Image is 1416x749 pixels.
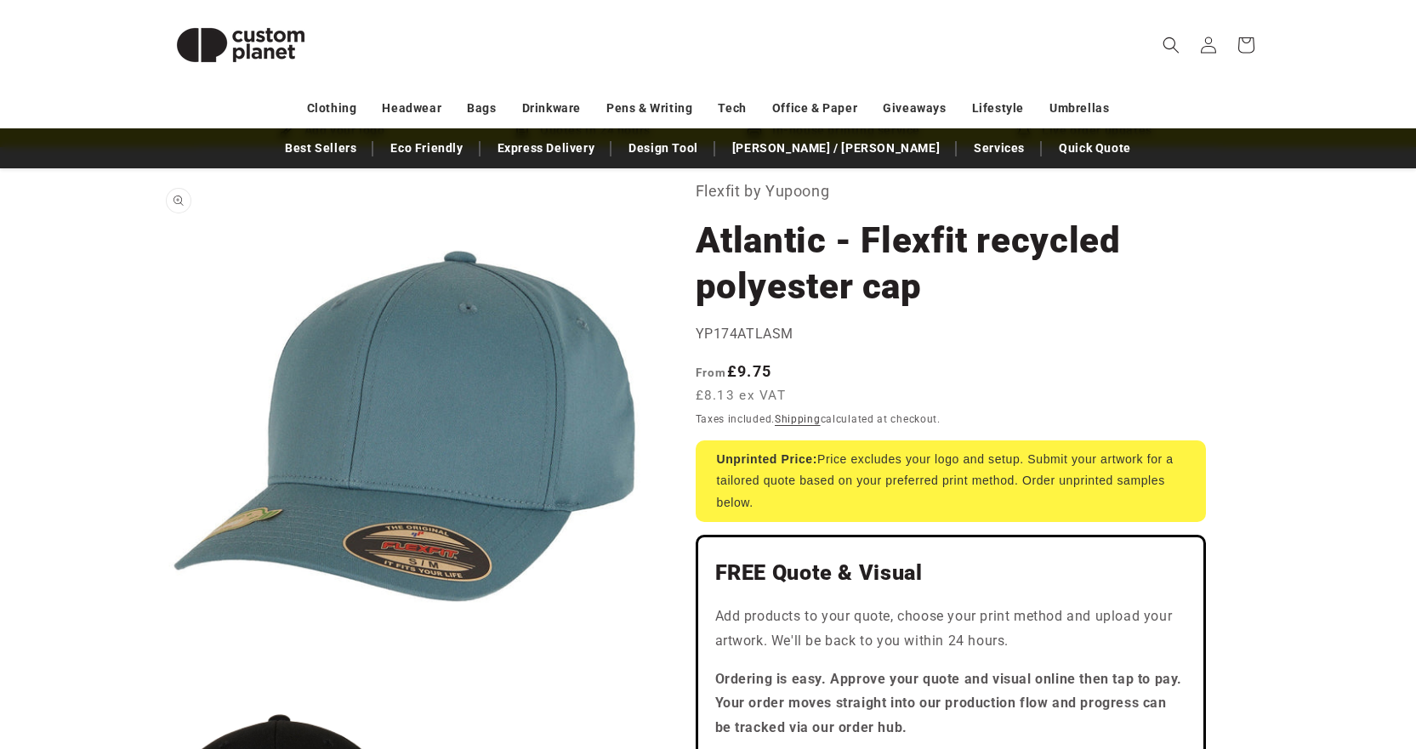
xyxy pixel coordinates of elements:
span: YP174ATLASM [696,326,794,342]
a: Umbrellas [1049,94,1109,123]
iframe: Chat Widget [1132,565,1416,749]
div: Price excludes your logo and setup. Submit your artwork for a tailored quote based on your prefer... [696,440,1206,522]
img: Custom Planet [156,7,326,83]
a: Pens & Writing [606,94,692,123]
a: Quick Quote [1050,133,1140,163]
strong: Unprinted Price: [717,452,818,466]
a: Bags [467,94,496,123]
strong: £9.75 [696,362,772,380]
p: Flexfit by Yupoong [696,178,1206,205]
h1: Atlantic - Flexfit recycled polyester cap [696,218,1206,309]
a: Clothing [307,94,357,123]
a: Tech [718,94,746,123]
a: Design Tool [620,133,707,163]
a: Giveaways [883,94,946,123]
a: Shipping [775,413,821,425]
a: Best Sellers [276,133,365,163]
h2: FREE Quote & Visual [715,559,1186,587]
a: Lifestyle [972,94,1024,123]
span: £8.13 ex VAT [696,386,787,406]
a: Headwear [382,94,441,123]
span: From [696,366,727,379]
strong: Ordering is easy. Approve your quote and visual online then tap to pay. Your order moves straight... [715,671,1183,736]
a: Office & Paper [772,94,857,123]
div: Taxes included. calculated at checkout. [696,411,1206,428]
a: Services [965,133,1033,163]
a: Eco Friendly [382,133,471,163]
p: Add products to your quote, choose your print method and upload your artwork. We'll be back to yo... [715,604,1186,654]
a: [PERSON_NAME] / [PERSON_NAME] [724,133,948,163]
summary: Search [1152,26,1190,64]
a: Drinkware [522,94,581,123]
a: Express Delivery [489,133,604,163]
